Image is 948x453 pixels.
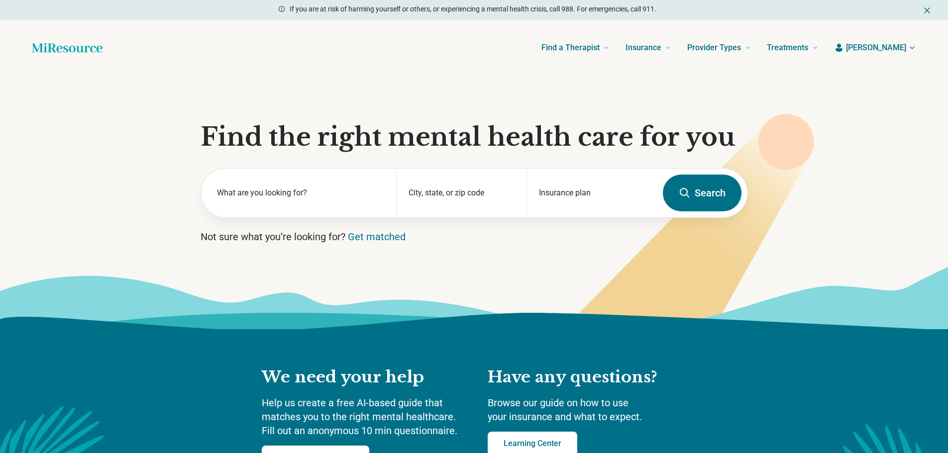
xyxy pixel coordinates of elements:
[541,41,600,55] span: Find a Therapist
[290,4,656,14] p: If you are at risk of harming yourself or others, or experiencing a mental health crisis, call 98...
[541,28,610,68] a: Find a Therapist
[922,4,932,16] button: Dismiss
[488,396,687,424] p: Browse our guide on how to use your insurance and what to expect.
[348,231,406,243] a: Get matched
[687,28,751,68] a: Provider Types
[834,42,916,54] button: [PERSON_NAME]
[262,367,468,388] h2: We need your help
[201,230,748,244] p: Not sure what you’re looking for?
[687,41,741,55] span: Provider Types
[217,187,385,199] label: What are you looking for?
[846,42,906,54] span: [PERSON_NAME]
[626,41,661,55] span: Insurance
[32,38,103,58] a: Home page
[767,28,818,68] a: Treatments
[767,41,808,55] span: Treatments
[201,122,748,152] h1: Find the right mental health care for you
[626,28,671,68] a: Insurance
[488,367,687,388] h2: Have any questions?
[663,175,741,211] button: Search
[262,396,468,438] p: Help us create a free AI-based guide that matches you to the right mental healthcare. Fill out an...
